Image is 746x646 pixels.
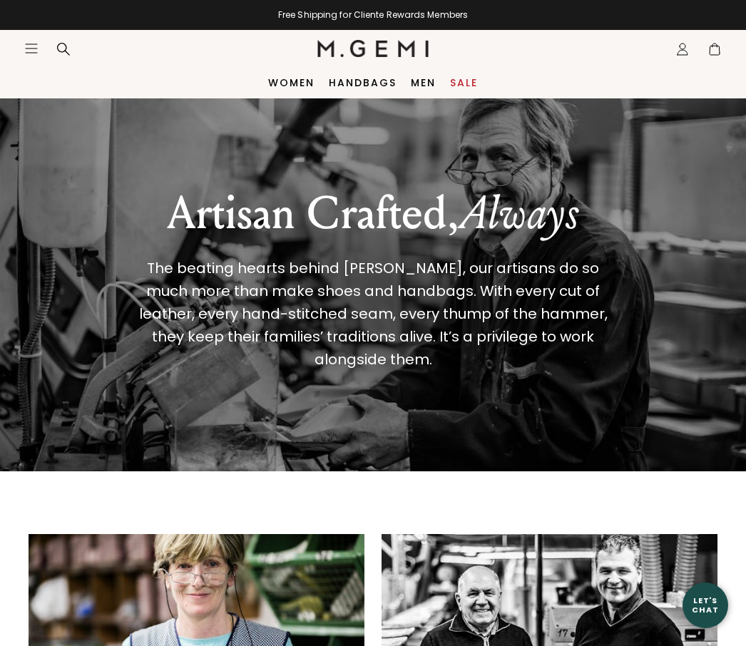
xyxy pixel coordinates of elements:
img: M.Gemi [317,40,429,57]
button: Open site menu [24,41,39,56]
a: Handbags [329,77,397,88]
a: Women [268,77,315,88]
em: Always [459,186,579,241]
a: Men [411,77,436,88]
a: Sale [450,77,478,88]
div: Artisan Crafted, [108,188,638,240]
div: The beating hearts behind [PERSON_NAME], our artisans do so much more than make shoes and handbag... [133,257,614,371]
div: Let's Chat [683,596,728,614]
